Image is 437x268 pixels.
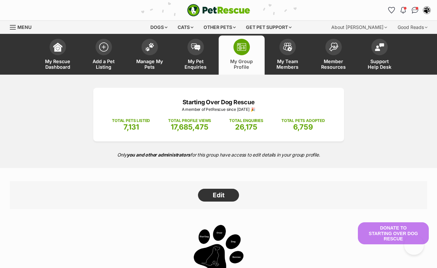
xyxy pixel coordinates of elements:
span: 26,175 [235,123,257,131]
div: Other pets [199,21,240,34]
span: 17,685,475 [171,123,208,131]
a: Manage My Pets [127,36,173,75]
a: PetRescue [187,4,250,16]
img: member-resources-icon-8e73f808a243e03378d46382f2149f9095a855e16c252ad45f914b54edf8863c.svg [329,42,338,51]
div: Get pet support [241,21,296,34]
span: Manage My Pets [135,59,164,70]
a: Menu [10,21,36,33]
p: TOTAL ENQUIRIES [229,118,263,124]
img: group-profile-icon-3fa3cf56718a62981997c0bc7e787c4b2cf8bcc04b72c1350f741eb67cf2f40e.svg [237,43,246,51]
span: 7,131 [123,123,139,131]
a: Add a Pet Listing [81,36,127,75]
p: TOTAL PETS LISTED [112,118,150,124]
p: Starting Over Dog Rescue [103,98,334,107]
p: TOTAL PETS ADOPTED [281,118,325,124]
div: Good Reads [393,21,432,34]
iframe: Help Scout Beacon - Open [404,235,424,255]
p: TOTAL PROFILE VIEWS [168,118,211,124]
a: Edit [198,189,239,202]
img: dashboard-icon-eb2f2d2d3e046f16d808141f083e7271f6b2e854fb5c12c21221c1fb7104beca.svg [53,42,62,52]
span: Menu [17,24,32,30]
img: add-pet-listing-icon-0afa8454b4691262ce3f59096e99ab1cd57d4a30225e0717b998d2c9b9846f56.svg [99,42,108,52]
a: My Team Members [265,36,311,75]
span: My Pet Enquiries [181,59,210,70]
a: Favourites [386,5,397,15]
strong: you and other administrators [127,152,191,158]
span: My Group Profile [227,59,256,70]
img: notifications-46538b983faf8c2785f20acdc204bb7945ddae34d4c08c2a6579f10ce5e182be.svg [401,7,406,13]
span: Add a Pet Listing [89,59,119,70]
div: Dogs [146,21,172,34]
button: Donate to Starting Over Dog Rescue [358,222,429,244]
a: My Pet Enquiries [173,36,219,75]
img: chat-41dd97257d64d25036548639549fe6c8038ab92f7586957e7f3b1b290dea8141.svg [412,7,419,13]
ul: Account quick links [386,5,432,15]
a: My Rescue Dashboard [35,36,81,75]
p: A member of PetRescue since [DATE] 🎉 [103,107,334,112]
span: My Team Members [273,59,302,70]
a: Member Resources [311,36,357,75]
button: Notifications [398,5,408,15]
span: 6,759 [293,123,313,131]
img: Lynda Smith profile pic [424,7,430,13]
span: My Rescue Dashboard [43,59,73,70]
img: pet-enquiries-icon-7e3ad2cf08bfb03b45e93fb7055b45f3efa6380592205ae92323e6603595dc1f.svg [191,43,200,51]
span: Support Help Desk [365,59,394,70]
span: Member Resources [319,59,348,70]
a: Conversations [410,5,420,15]
img: team-members-icon-5396bd8760b3fe7c0b43da4ab00e1e3bb1a5d9ba89233759b79545d2d3fc5d0d.svg [283,43,292,51]
div: Cats [173,21,198,34]
button: My account [422,5,432,15]
img: logo-e224e6f780fb5917bec1dbf3a21bbac754714ae5b6737aabdf751b685950b380.svg [187,4,250,16]
a: My Group Profile [219,36,265,75]
div: About [PERSON_NAME] [327,21,392,34]
img: help-desk-icon-fdf02630f3aa405de69fd3d07c3f3aa587a6932b1a1747fa1d2bba05be0121f9.svg [375,43,384,51]
img: manage-my-pets-icon-02211641906a0b7f246fdf0571729dbe1e7629f14944591b6c1af311fb30b64b.svg [145,43,154,51]
a: Support Help Desk [357,36,403,75]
